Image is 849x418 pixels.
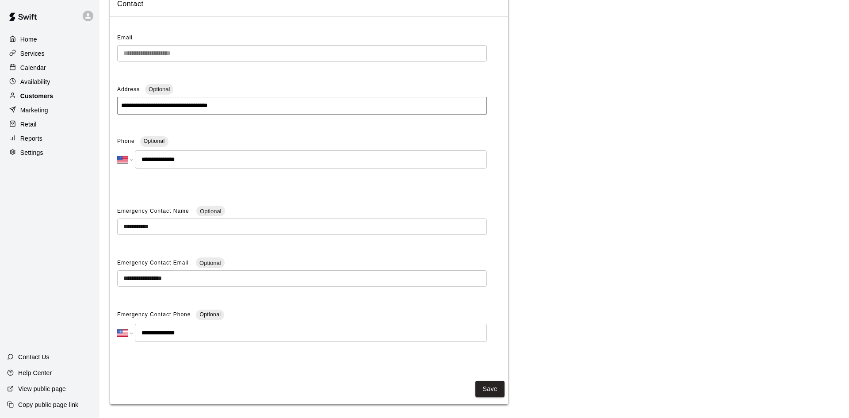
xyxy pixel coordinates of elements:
[20,35,37,44] p: Home
[196,260,224,266] span: Optional
[117,86,140,92] span: Address
[196,208,225,215] span: Optional
[18,384,66,393] p: View public page
[7,61,92,74] a: Calendar
[145,86,173,92] span: Optional
[20,92,53,100] p: Customers
[199,311,221,318] span: Optional
[117,208,191,214] span: Emergency Contact Name
[7,89,92,103] a: Customers
[20,148,43,157] p: Settings
[117,134,135,149] span: Phone
[117,308,191,322] span: Emergency Contact Phone
[117,45,487,61] div: The email of an existing customer can only be changed by the customer themselves at https://book....
[18,368,52,377] p: Help Center
[144,138,165,144] span: Optional
[7,47,92,60] a: Services
[7,118,92,131] a: Retail
[7,104,92,117] a: Marketing
[7,33,92,46] a: Home
[7,132,92,145] a: Reports
[7,146,92,159] a: Settings
[18,353,50,361] p: Contact Us
[117,35,133,41] span: Email
[20,120,37,129] p: Retail
[117,260,191,266] span: Emergency Contact Email
[7,75,92,88] a: Availability
[18,400,78,409] p: Copy public page link
[20,134,42,143] p: Reports
[475,381,505,397] button: Save
[20,106,48,115] p: Marketing
[20,49,45,58] p: Services
[20,77,50,86] p: Availability
[20,63,46,72] p: Calendar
